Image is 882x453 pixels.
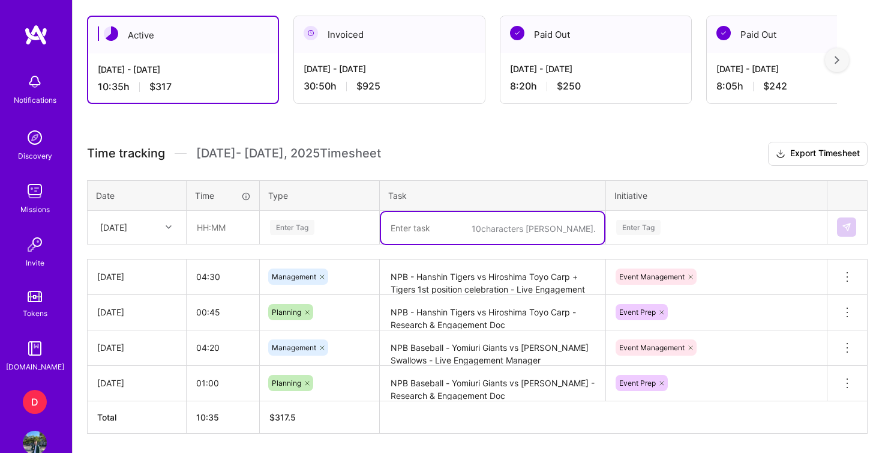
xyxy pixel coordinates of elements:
[88,17,278,53] div: Active
[23,233,47,257] img: Invite
[272,379,301,388] span: Planning
[196,146,381,161] span: [DATE] - [DATE] , 2025 Timesheet
[272,308,301,317] span: Planning
[616,218,661,237] div: Enter Tag
[304,26,318,40] img: Invoiced
[619,308,656,317] span: Event Prep
[768,142,868,166] button: Export Timesheet
[619,272,685,281] span: Event Management
[269,412,296,422] span: $ 317.5
[20,390,50,414] a: D
[380,180,606,210] th: Task
[716,26,731,40] img: Paid Out
[28,291,42,302] img: tokens
[195,189,251,202] div: Time
[100,221,127,234] div: [DATE]
[763,80,787,93] span: $242
[24,24,48,46] img: logo
[149,81,172,93] span: $317
[97,341,176,354] div: [DATE]
[104,26,118,41] img: Active
[619,379,656,388] span: Event Prep
[381,332,604,365] textarea: NPB Baseball - Yomiuri Giants vs [PERSON_NAME] Swallows - Live Engagement Manager
[88,401,187,433] th: Total
[304,62,475,75] div: [DATE] - [DATE]
[14,94,56,106] div: Notifications
[842,222,851,232] img: Submit
[97,377,176,389] div: [DATE]
[187,211,259,243] input: HH:MM
[510,26,524,40] img: Paid Out
[88,180,187,210] th: Date
[26,257,44,269] div: Invite
[557,80,581,93] span: $250
[98,63,268,76] div: [DATE] - [DATE]
[260,180,380,210] th: Type
[835,56,839,64] img: right
[272,272,316,281] span: Management
[472,223,596,234] div: 10 characters [PERSON_NAME].
[294,16,485,53] div: Invoiced
[97,306,176,318] div: [DATE]
[381,261,604,294] textarea: NPB - Hanshin Tigers vs Hiroshima Toyo Carp + Tigers 1st position celebration - Live Engagement M...
[97,270,176,283] div: [DATE]
[187,367,259,399] input: HH:MM
[87,146,165,161] span: Time tracking
[20,203,50,216] div: Missions
[510,80,682,93] div: 8:20 h
[270,218,314,237] div: Enter Tag
[356,80,380,93] span: $925
[23,336,47,360] img: guide book
[98,81,268,93] div: 10:35 h
[23,70,47,94] img: bell
[381,367,604,400] textarea: NPB Baseball - Yomiuri Giants vs [PERSON_NAME] - Research & Engagement Doc
[619,343,685,352] span: Event Management
[272,343,316,352] span: Management
[614,189,818,202] div: Initiative
[776,148,785,160] i: icon Download
[6,360,64,373] div: [DOMAIN_NAME]
[510,62,682,75] div: [DATE] - [DATE]
[381,296,604,329] textarea: NPB - Hanshin Tigers vs Hiroshima Toyo Carp - Research & Engagement Doc
[187,296,259,328] input: HH:MM
[23,126,47,150] img: discovery
[23,307,47,320] div: Tokens
[187,401,260,433] th: 10:35
[187,261,259,293] input: HH:MM
[23,179,47,203] img: teamwork
[166,224,172,230] i: icon Chevron
[18,150,52,162] div: Discovery
[304,80,475,93] div: 30:50 h
[500,16,691,53] div: Paid Out
[187,332,259,363] input: HH:MM
[23,390,47,414] div: D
